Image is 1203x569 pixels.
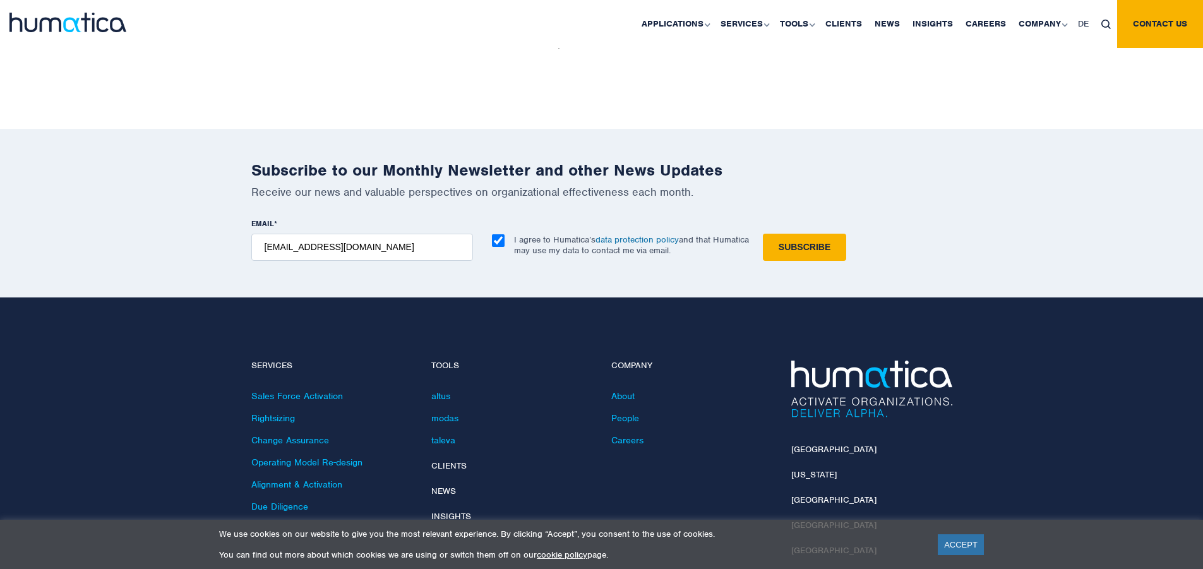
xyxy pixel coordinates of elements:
[251,501,308,512] a: Due Diligence
[611,434,643,446] a: Careers
[791,494,877,505] a: [GEOGRAPHIC_DATA]
[938,534,984,555] a: ACCEPT
[431,361,592,371] h4: Tools
[219,529,922,539] p: We use cookies on our website to give you the most relevant experience. By clicking “Accept”, you...
[251,234,473,261] input: name@company.com
[251,434,329,446] a: Change Assurance
[791,444,877,455] a: [GEOGRAPHIC_DATA]
[431,511,471,522] a: Insights
[763,234,846,261] input: Subscribe
[9,13,126,32] img: logo
[251,457,362,468] a: Operating Model Re-design
[431,486,456,496] a: News
[251,185,952,199] p: Receive our news and valuable perspectives on organizational effectiveness each month.
[251,479,342,490] a: Alignment & Activation
[611,361,772,371] h4: Company
[492,234,505,247] input: I agree to Humatica’sdata protection policyand that Humatica may use my data to contact me via em...
[431,434,455,446] a: taleva
[537,549,587,560] a: cookie policy
[1078,18,1089,29] span: DE
[251,219,274,229] span: EMAIL
[611,412,639,424] a: People
[431,412,458,424] a: modas
[251,390,343,402] a: Sales Force Activation
[514,234,749,256] p: I agree to Humatica’s and that Humatica may use my data to contact me via email.
[251,160,952,180] h2: Subscribe to our Monthly Newsletter and other News Updates
[431,460,467,471] a: Clients
[219,549,922,560] p: You can find out more about which cookies we are using or switch them off on our page.
[251,412,295,424] a: Rightsizing
[1101,20,1111,29] img: search_icon
[791,361,952,417] img: Humatica
[251,361,412,371] h4: Services
[611,390,635,402] a: About
[431,390,450,402] a: altus
[791,469,837,480] a: [US_STATE]
[596,234,679,245] a: data protection policy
